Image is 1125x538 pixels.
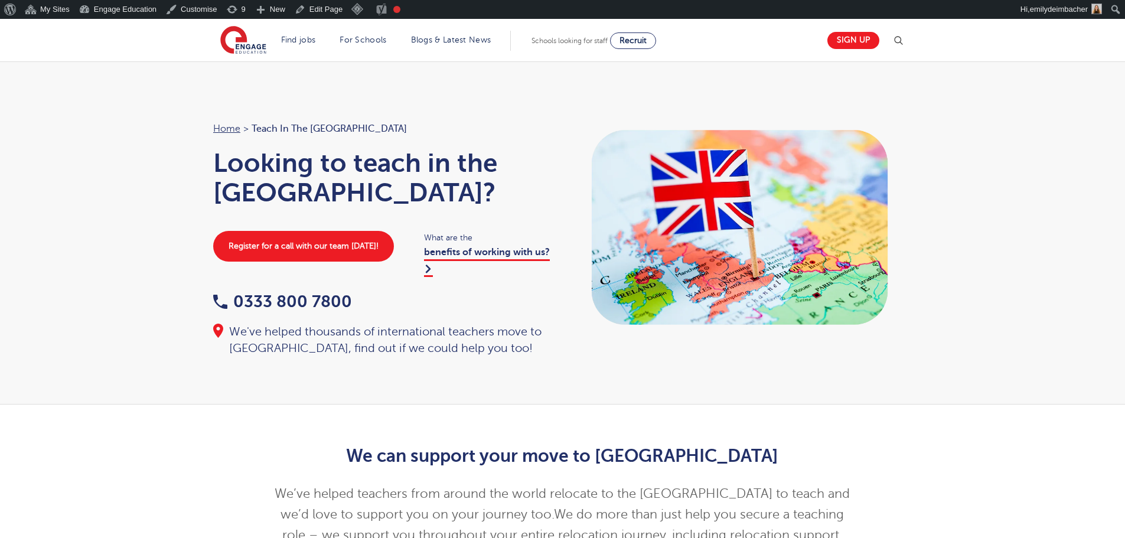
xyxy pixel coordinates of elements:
[531,37,608,45] span: Schools looking for staff
[213,231,394,262] a: Register for a call with our team [DATE]!
[273,446,852,466] h2: We can support your move to [GEOGRAPHIC_DATA]
[424,247,550,276] a: benefits of working with us?
[393,6,400,13] div: Focus keyphrase not set
[424,231,551,244] span: What are the
[220,26,266,56] img: Engage Education
[252,121,407,136] span: Teach in the [GEOGRAPHIC_DATA]
[827,32,879,49] a: Sign up
[213,121,551,136] nav: breadcrumb
[281,35,316,44] a: Find jobs
[610,32,656,49] a: Recruit
[213,148,551,207] h1: Looking to teach in the [GEOGRAPHIC_DATA]?
[340,35,386,44] a: For Schools
[243,123,249,134] span: >
[213,292,352,311] a: 0333 800 7800
[213,324,551,357] div: We've helped thousands of international teachers move to [GEOGRAPHIC_DATA], find out if we could ...
[213,123,240,134] a: Home
[1030,5,1088,14] span: emilydeimbacher
[619,36,647,45] span: Recruit
[411,35,491,44] a: Blogs & Latest News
